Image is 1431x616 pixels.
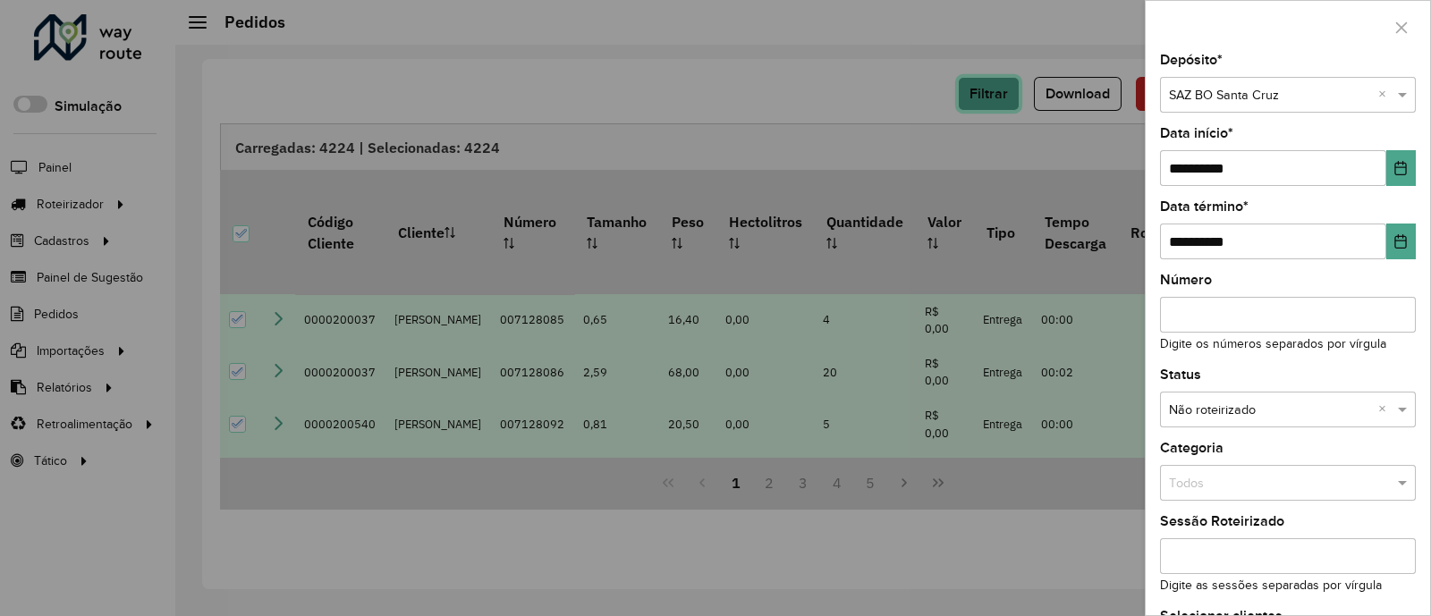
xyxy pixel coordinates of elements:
[1160,511,1284,532] label: Sessão Roteirizado
[1160,437,1224,459] label: Categoria
[1160,364,1201,385] label: Status
[1160,196,1249,217] label: Data término
[1160,578,1382,592] small: Digite as sessões separadas por vírgula
[1386,224,1416,259] button: Choose Date
[1160,122,1233,144] label: Data início
[1386,150,1416,186] button: Choose Date
[1378,86,1393,105] span: Clear all
[1160,337,1386,350] small: Digite os números separados por vírgula
[1378,401,1393,420] span: Clear all
[1160,49,1223,71] label: Depósito
[1160,269,1212,291] label: Número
